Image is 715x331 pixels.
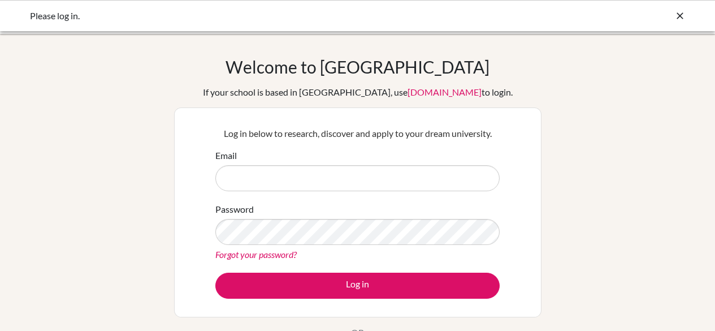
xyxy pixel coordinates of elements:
div: Please log in. [30,9,516,23]
button: Log in [215,273,500,299]
a: [DOMAIN_NAME] [408,87,482,97]
a: Forgot your password? [215,249,297,260]
h1: Welcome to [GEOGRAPHIC_DATA] [226,57,489,77]
label: Password [215,203,254,216]
label: Email [215,149,237,162]
p: Log in below to research, discover and apply to your dream university. [215,127,500,140]
div: If your school is based in [GEOGRAPHIC_DATA], use to login. [203,85,513,99]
